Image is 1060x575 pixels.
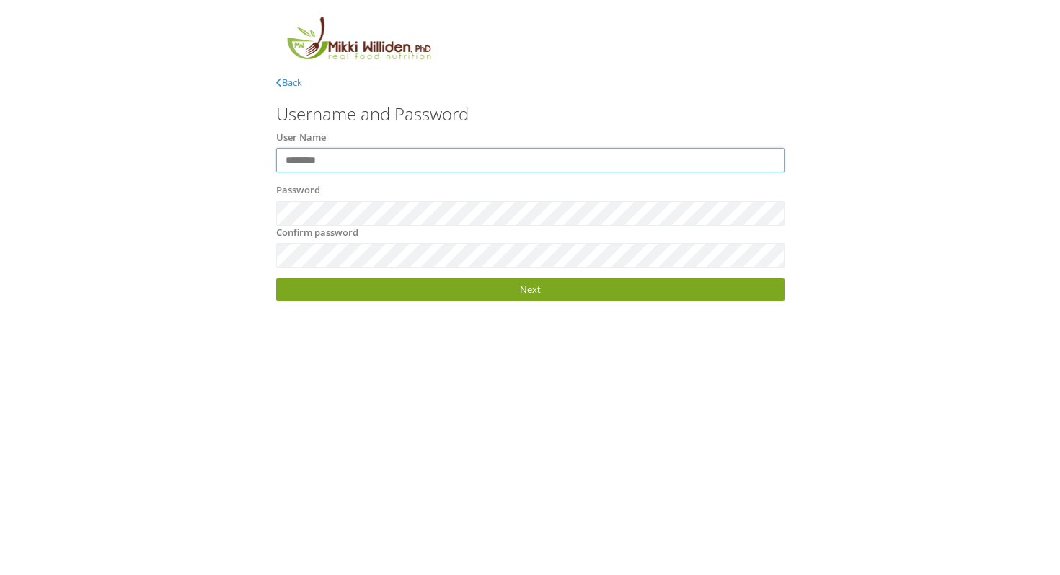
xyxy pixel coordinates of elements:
a: Next [276,278,785,301]
h3: Username and Password [276,105,785,123]
a: Back [276,76,302,89]
img: MikkiLogoMain.png [276,14,441,69]
label: Confirm password [276,226,358,240]
label: Password [276,183,320,198]
label: User Name [276,131,326,145]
